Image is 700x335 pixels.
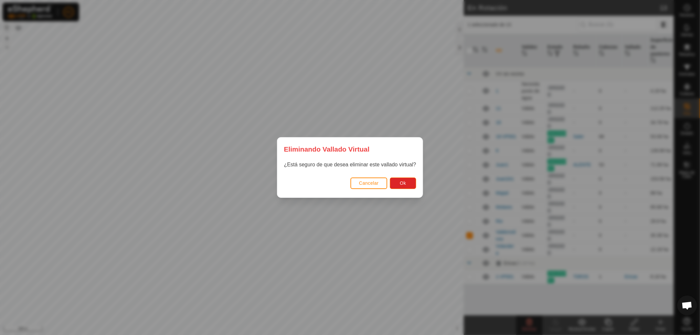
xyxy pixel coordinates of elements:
span: Cancelar [359,180,379,186]
a: Chat abierto [677,296,697,315]
button: Cancelar [350,178,387,189]
span: Eliminando Vallado Virtual [284,144,370,154]
button: Ok [390,178,416,189]
span: Ok [400,180,406,186]
p: ¿Está seguro de que desea eliminar este vallado virtual? [284,161,416,169]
